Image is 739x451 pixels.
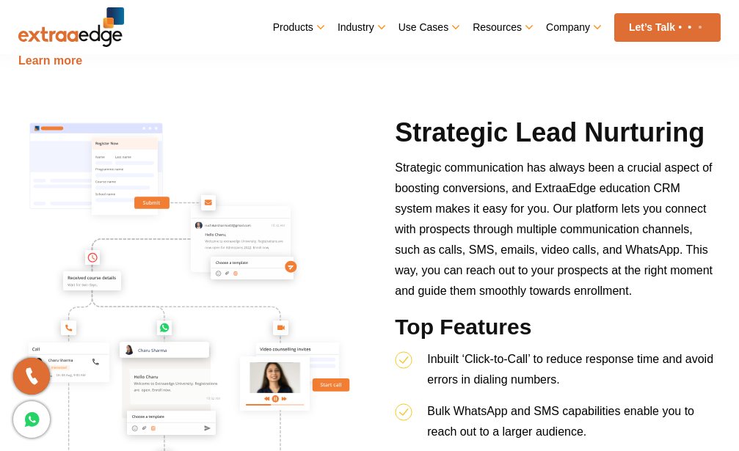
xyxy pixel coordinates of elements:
span: Strategic communication has always been a crucial aspect of boosting conversions, and ExtraaEdge ... [395,161,713,297]
a: Products [273,17,323,37]
span: Inbuilt ‘Click-to-Call’ to reduce response time and avoid errors in dialing numbers. [427,353,713,386]
a: Resources [473,17,531,37]
a: Use Cases [398,17,458,37]
span: Bulk WhatsApp and SMS capabilities enable you to reach out to a larger audience. [427,405,694,438]
a: Learn more [18,54,82,67]
h2: Strategic Lead Nurturing [395,115,721,158]
h3: Top Features [395,312,721,349]
a: Industry [338,17,384,37]
a: Let’s Talk [614,13,721,42]
a: Company [546,17,600,37]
